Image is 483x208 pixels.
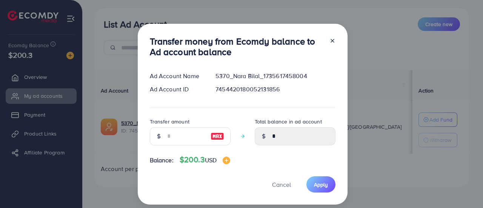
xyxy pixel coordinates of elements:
[150,118,189,125] label: Transfer amount
[150,36,323,58] h3: Transfer money from Ecomdy balance to Ad account balance
[211,132,224,141] img: image
[263,176,300,193] button: Cancel
[451,174,477,202] iframe: Chat
[205,156,217,164] span: USD
[180,155,230,165] h4: $200.3
[150,156,174,165] span: Balance:
[223,157,230,164] img: image
[314,181,328,188] span: Apply
[306,176,335,193] button: Apply
[144,72,210,80] div: Ad Account Name
[209,72,341,80] div: 5370_Nara Bilal_1735617458004
[209,85,341,94] div: 7454420180052131856
[272,180,291,189] span: Cancel
[255,118,322,125] label: Total balance in ad account
[144,85,210,94] div: Ad Account ID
